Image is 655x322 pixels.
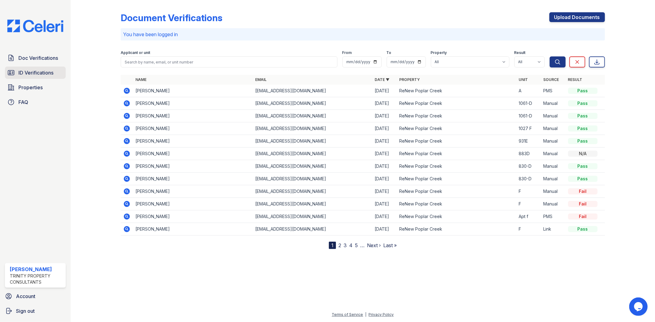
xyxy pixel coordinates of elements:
td: [PERSON_NAME] [133,135,252,148]
td: Manual [541,173,566,185]
td: [EMAIL_ADDRESS][DOMAIN_NAME] [253,97,372,110]
td: 830-D [517,160,541,173]
td: [DATE] [372,85,397,97]
span: Sign out [16,307,35,315]
td: Manual [541,97,566,110]
td: [PERSON_NAME] [133,85,252,97]
td: ReNew Poplar Creek [397,110,516,122]
a: Terms of Service [332,312,363,317]
iframe: chat widget [629,297,649,316]
span: … [360,242,365,249]
td: [DATE] [372,185,397,198]
td: 830-D [517,173,541,185]
td: ReNew Poplar Creek [397,148,516,160]
a: Properties [5,81,66,94]
td: ReNew Poplar Creek [397,198,516,210]
td: [DATE] [372,223,397,236]
td: [EMAIL_ADDRESS][DOMAIN_NAME] [253,148,372,160]
a: 4 [349,242,353,248]
div: | [365,312,367,317]
span: Doc Verifications [18,54,58,62]
a: Upload Documents [549,12,605,22]
td: 883D [517,148,541,160]
a: 2 [338,242,341,248]
td: [DATE] [372,148,397,160]
label: From [342,50,352,55]
td: [DATE] [372,210,397,223]
a: Source [544,77,559,82]
td: [EMAIL_ADDRESS][DOMAIN_NAME] [253,135,372,148]
a: Doc Verifications [5,52,66,64]
td: Manual [541,148,566,160]
td: PMS [541,85,566,97]
span: Properties [18,84,43,91]
div: Trinity Property Consultants [10,273,63,285]
td: ReNew Poplar Creek [397,173,516,185]
td: 1027 F [517,122,541,135]
a: Name [135,77,146,82]
td: PMS [541,210,566,223]
a: Privacy Policy [369,312,394,317]
td: F [517,198,541,210]
td: [EMAIL_ADDRESS][DOMAIN_NAME] [253,223,372,236]
td: [EMAIL_ADDRESS][DOMAIN_NAME] [253,122,372,135]
td: [PERSON_NAME] [133,210,252,223]
td: ReNew Poplar Creek [397,160,516,173]
td: 1061-D [517,97,541,110]
td: [PERSON_NAME] [133,198,252,210]
span: ID Verifications [18,69,53,76]
td: 931E [517,135,541,148]
td: Apt f [517,210,541,223]
td: [DATE] [372,110,397,122]
td: [DATE] [372,173,397,185]
div: [PERSON_NAME] [10,266,63,273]
td: [EMAIL_ADDRESS][DOMAIN_NAME] [253,110,372,122]
td: Manual [541,110,566,122]
a: Unit [519,77,528,82]
a: Date ▼ [375,77,389,82]
td: [DATE] [372,160,397,173]
td: [PERSON_NAME] [133,122,252,135]
td: ReNew Poplar Creek [397,223,516,236]
a: Email [255,77,267,82]
span: FAQ [18,98,28,106]
div: Pass [568,226,598,232]
td: [EMAIL_ADDRESS][DOMAIN_NAME] [253,160,372,173]
td: [PERSON_NAME] [133,223,252,236]
td: [EMAIL_ADDRESS][DOMAIN_NAME] [253,173,372,185]
a: Account [2,290,68,302]
div: Pass [568,176,598,182]
div: Pass [568,125,598,132]
td: [PERSON_NAME] [133,148,252,160]
td: ReNew Poplar Creek [397,97,516,110]
td: ReNew Poplar Creek [397,122,516,135]
td: [PERSON_NAME] [133,185,252,198]
a: 5 [355,242,358,248]
div: Fail [568,213,598,220]
td: [PERSON_NAME] [133,110,252,122]
td: 1061-D [517,110,541,122]
td: [DATE] [372,97,397,110]
td: [PERSON_NAME] [133,97,252,110]
div: N/A [568,151,598,157]
span: Account [16,293,35,300]
a: Sign out [2,305,68,317]
td: Manual [541,160,566,173]
div: 1 [329,242,336,249]
label: To [387,50,392,55]
label: Applicant or unit [121,50,150,55]
div: Pass [568,113,598,119]
td: [DATE] [372,198,397,210]
a: Result [568,77,583,82]
td: F [517,185,541,198]
div: Document Verifications [121,12,222,23]
td: Link [541,223,566,236]
td: [PERSON_NAME] [133,160,252,173]
td: Manual [541,185,566,198]
td: [PERSON_NAME] [133,173,252,185]
div: Pass [568,138,598,144]
div: Pass [568,100,598,106]
td: [EMAIL_ADDRESS][DOMAIN_NAME] [253,185,372,198]
div: Fail [568,188,598,194]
